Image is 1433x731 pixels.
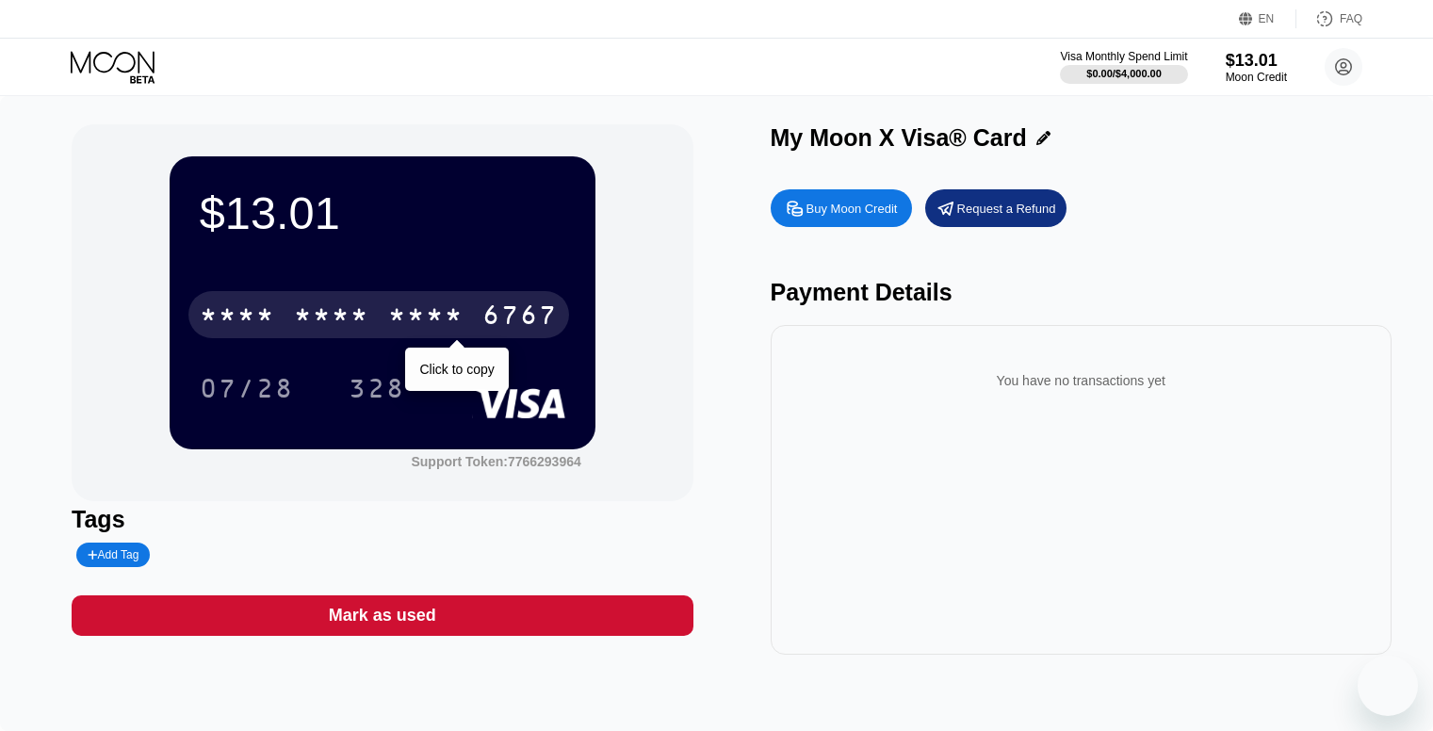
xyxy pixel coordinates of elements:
[1296,9,1362,28] div: FAQ
[771,189,912,227] div: Buy Moon Credit
[72,506,692,533] div: Tags
[1060,50,1187,84] div: Visa Monthly Spend Limit$0.00/$4,000.00
[411,454,580,469] div: Support Token:7766293964
[88,548,138,561] div: Add Tag
[419,362,494,377] div: Click to copy
[72,595,692,636] div: Mark as used
[1340,12,1362,25] div: FAQ
[1226,51,1287,71] div: $13.01
[806,201,898,217] div: Buy Moon Credit
[349,376,405,406] div: 328
[771,124,1027,152] div: My Moon X Visa® Card
[786,354,1376,407] div: You have no transactions yet
[1259,12,1275,25] div: EN
[1239,9,1296,28] div: EN
[334,365,419,412] div: 328
[200,187,565,239] div: $13.01
[1226,51,1287,84] div: $13.01Moon Credit
[1226,71,1287,84] div: Moon Credit
[411,454,580,469] div: Support Token: 7766293964
[200,376,294,406] div: 07/28
[186,365,308,412] div: 07/28
[771,279,1392,306] div: Payment Details
[1358,656,1418,716] iframe: Button to launch messaging window
[1060,50,1187,63] div: Visa Monthly Spend Limit
[482,302,558,333] div: 6767
[76,543,150,567] div: Add Tag
[925,189,1067,227] div: Request a Refund
[1086,68,1162,79] div: $0.00 / $4,000.00
[957,201,1056,217] div: Request a Refund
[329,605,436,626] div: Mark as used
